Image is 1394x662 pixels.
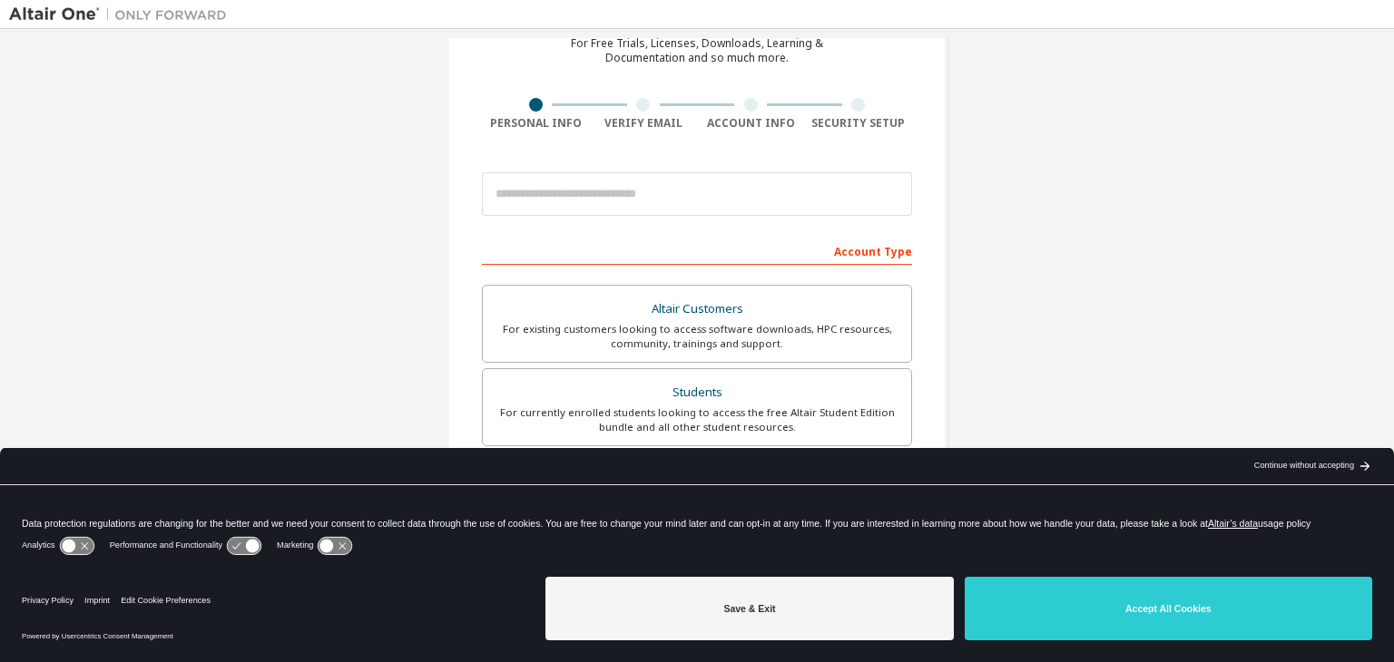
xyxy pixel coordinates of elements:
div: Personal Info [482,116,590,131]
div: For Free Trials, Licenses, Downloads, Learning & Documentation and so much more. [571,36,823,65]
div: For currently enrolled students looking to access the free Altair Student Edition bundle and all ... [494,405,900,434]
img: Altair One [9,5,236,24]
div: For existing customers looking to access software downloads, HPC resources, community, trainings ... [494,322,900,351]
div: Altair Customers [494,297,900,322]
div: Account Type [482,236,912,265]
div: Verify Email [590,116,698,131]
div: Account Info [697,116,805,131]
div: Security Setup [805,116,913,131]
div: Students [494,380,900,405]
